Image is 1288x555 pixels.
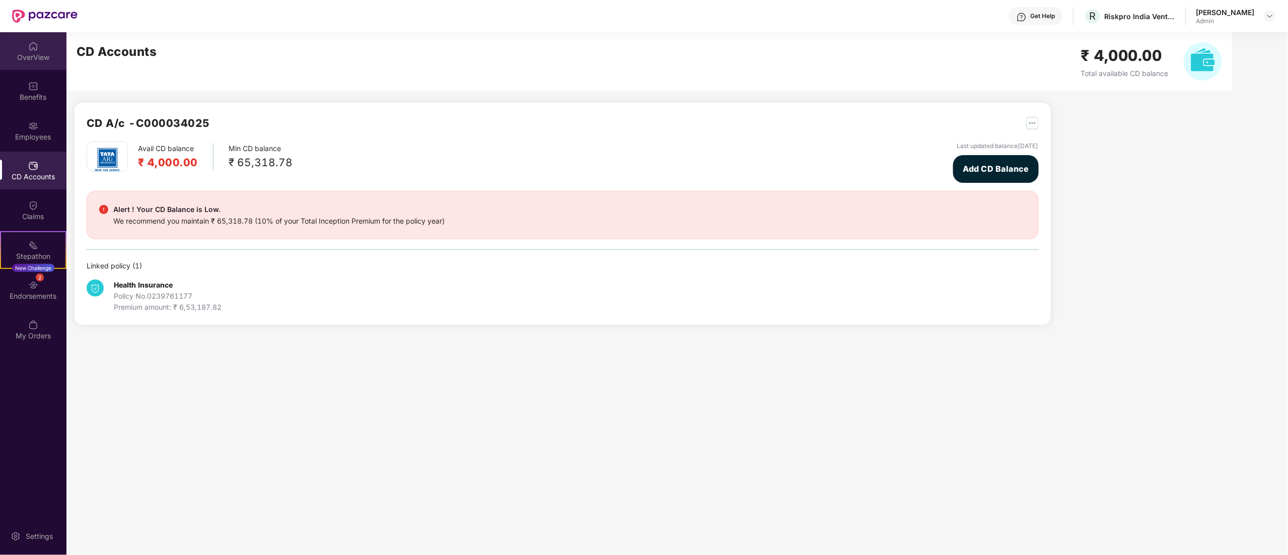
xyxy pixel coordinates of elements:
[28,161,38,171] img: svg+xml;base64,PHN2ZyBpZD0iQ0RfQWNjb3VudHMiIGRhdGEtbmFtZT0iQ0QgQWNjb3VudHMiIHhtbG5zPSJodHRwOi8vd3...
[87,260,1039,271] div: Linked policy ( 1 )
[113,203,445,216] div: Alert ! Your CD Balance is Low.
[138,143,213,171] div: Avail CD balance
[87,115,210,131] h2: CD A/c - C000034025
[1017,12,1027,22] img: svg+xml;base64,PHN2ZyBpZD0iSGVscC0zMngzMiIgeG1sbnM9Imh0dHA6Ly93d3cudzMub3JnLzIwMDAvc3ZnIiB3aWR0aD...
[963,163,1029,175] span: Add CD Balance
[12,10,78,23] img: New Pazcare Logo
[1105,12,1175,21] div: Riskpro India Ventures Private Limited
[229,154,293,171] div: ₹ 65,318.78
[28,320,38,330] img: svg+xml;base64,PHN2ZyBpZD0iTXlfT3JkZXJzIiBkYXRhLW5hbWU9Ik15IE9yZGVycyIgeG1sbnM9Imh0dHA6Ly93d3cudz...
[1081,69,1169,78] span: Total available CD balance
[1184,42,1222,81] img: svg+xml;base64,PHN2ZyB4bWxucz0iaHR0cDovL3d3dy53My5vcmcvMjAwMC9zdmciIHhtbG5zOnhsaW5rPSJodHRwOi8vd3...
[28,240,38,250] img: svg+xml;base64,PHN2ZyB4bWxucz0iaHR0cDovL3d3dy53My5vcmcvMjAwMC9zdmciIHdpZHRoPSIyMSIgaGVpZ2h0PSIyMC...
[28,121,38,131] img: svg+xml;base64,PHN2ZyBpZD0iRW1wbG95ZWVzIiB4bWxucz0iaHR0cDovL3d3dy53My5vcmcvMjAwMC9zdmciIHdpZHRoPS...
[1196,8,1255,17] div: [PERSON_NAME]
[1031,12,1055,20] div: Get Help
[12,264,54,272] div: New Challenge
[1090,10,1096,22] span: R
[23,531,56,541] div: Settings
[87,280,104,297] img: svg+xml;base64,PHN2ZyB4bWxucz0iaHR0cDovL3d3dy53My5vcmcvMjAwMC9zdmciIHdpZHRoPSIzNCIgaGVpZ2h0PSIzNC...
[28,280,38,290] img: svg+xml;base64,PHN2ZyBpZD0iRW5kb3JzZW1lbnRzIiB4bWxucz0iaHR0cDovL3d3dy53My5vcmcvMjAwMC9zdmciIHdpZH...
[1266,12,1274,20] img: svg+xml;base64,PHN2ZyBpZD0iRHJvcGRvd24tMzJ4MzIiIHhtbG5zPSJodHRwOi8vd3d3LnczLm9yZy8yMDAwL3N2ZyIgd2...
[99,205,108,214] img: svg+xml;base64,PHN2ZyBpZD0iRGFuZ2VyX2FsZXJ0IiBkYXRhLW5hbWU9IkRhbmdlciBhbGVydCIgeG1sbnM9Imh0dHA6Ly...
[1,251,65,261] div: Stepathon
[28,200,38,211] img: svg+xml;base64,PHN2ZyBpZD0iQ2xhaW0iIHhtbG5zPSJodHRwOi8vd3d3LnczLm9yZy8yMDAwL3N2ZyIgd2lkdGg9IjIwIi...
[1196,17,1255,25] div: Admin
[77,42,157,61] h2: CD Accounts
[229,143,293,171] div: Min CD balance
[28,41,38,51] img: svg+xml;base64,PHN2ZyBpZD0iSG9tZSIgeG1sbnM9Imh0dHA6Ly93d3cudzMub3JnLzIwMDAvc3ZnIiB3aWR0aD0iMjAiIG...
[114,281,173,289] b: Health Insurance
[1026,117,1039,129] img: svg+xml;base64,PHN2ZyB4bWxucz0iaHR0cDovL3d3dy53My5vcmcvMjAwMC9zdmciIHdpZHRoPSIyNSIgaGVpZ2h0PSIyNS...
[114,302,222,313] div: Premium amount: ₹ 6,53,187.82
[90,142,125,177] img: tatag.png
[114,291,222,302] div: Policy No. 0239761177
[28,81,38,91] img: svg+xml;base64,PHN2ZyBpZD0iQmVuZWZpdHMiIHhtbG5zPSJodHRwOi8vd3d3LnczLm9yZy8yMDAwL3N2ZyIgd2lkdGg9Ij...
[957,142,1039,151] div: Last updated balance [DATE]
[953,155,1038,183] button: Add CD Balance
[36,273,44,282] div: 2
[11,531,21,541] img: svg+xml;base64,PHN2ZyBpZD0iU2V0dGluZy0yMHgyMCIgeG1sbnM9Imh0dHA6Ly93d3cudzMub3JnLzIwMDAvc3ZnIiB3aW...
[113,216,445,227] div: We recommend you maintain ₹ 65,318.78 (10% of your Total Inception Premium for the policy year)
[1081,44,1169,67] h2: ₹ 4,000.00
[138,154,198,171] h2: ₹ 4,000.00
